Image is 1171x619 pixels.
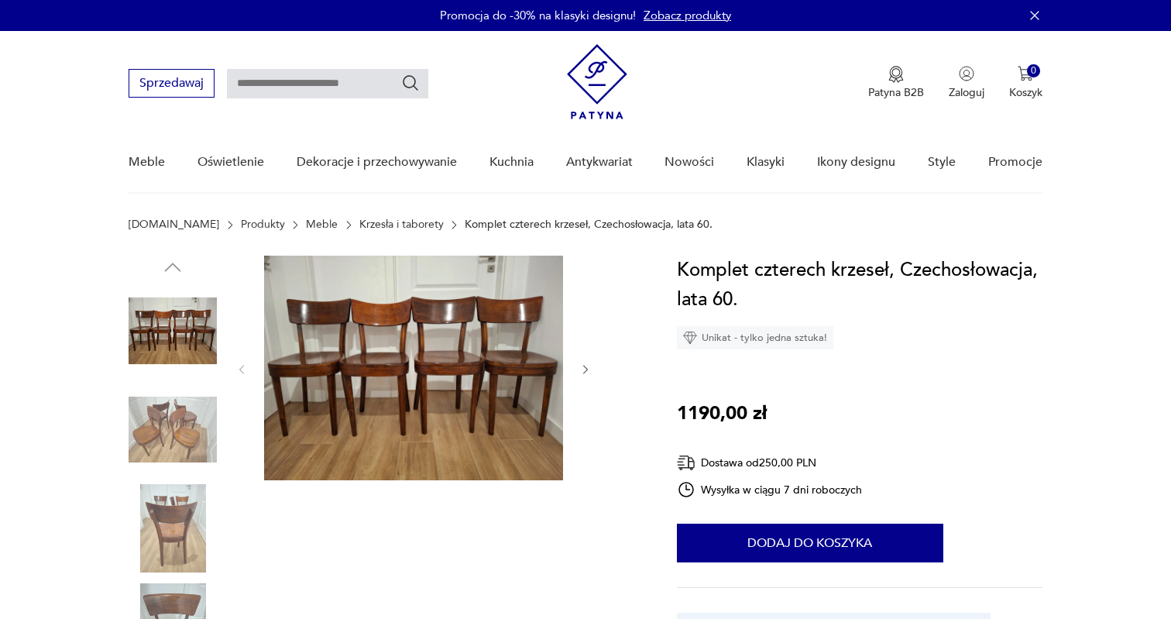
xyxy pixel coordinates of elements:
button: Sprzedawaj [129,69,215,98]
p: Zaloguj [949,85,984,100]
img: Zdjęcie produktu Komplet czterech krzeseł, Czechosłowacja, lata 60. [264,256,563,480]
img: Zdjęcie produktu Komplet czterech krzeseł, Czechosłowacja, lata 60. [129,287,217,375]
img: Zdjęcie produktu Komplet czterech krzeseł, Czechosłowacja, lata 60. [129,484,217,573]
img: Zdjęcie produktu Komplet czterech krzeseł, Czechosłowacja, lata 60. [129,386,217,474]
div: 0 [1027,64,1040,77]
h1: Komplet czterech krzeseł, Czechosłowacja, lata 60. [677,256,1042,315]
a: Nowości [664,132,714,192]
a: Ikona medaluPatyna B2B [868,66,924,100]
button: Patyna B2B [868,66,924,100]
a: Ikony designu [817,132,895,192]
a: Kuchnia [489,132,534,192]
div: Unikat - tylko jedna sztuka! [677,326,833,349]
button: Dodaj do koszyka [677,524,943,562]
p: Patyna B2B [868,85,924,100]
a: Sprzedawaj [129,79,215,90]
a: Zobacz produkty [644,8,731,23]
a: [DOMAIN_NAME] [129,218,219,231]
div: Wysyłka w ciągu 7 dni roboczych [677,480,863,499]
a: Dekoracje i przechowywanie [297,132,457,192]
a: Klasyki [747,132,785,192]
img: Ikona medalu [888,66,904,83]
a: Meble [306,218,338,231]
div: Dostawa od 250,00 PLN [677,453,863,473]
img: Ikona koszyka [1018,66,1033,81]
a: Oświetlenie [197,132,264,192]
button: Szukaj [401,74,420,92]
img: Patyna - sklep z meblami i dekoracjami vintage [567,44,627,119]
a: Meble [129,132,165,192]
img: Ikonka użytkownika [959,66,974,81]
a: Antykwariat [566,132,633,192]
p: Koszyk [1009,85,1042,100]
a: Promocje [988,132,1042,192]
p: Promocja do -30% na klasyki designu! [440,8,636,23]
a: Style [928,132,956,192]
a: Krzesła i taborety [359,218,444,231]
img: Ikona diamentu [683,331,697,345]
button: 0Koszyk [1009,66,1042,100]
p: Komplet czterech krzeseł, Czechosłowacja, lata 60. [465,218,713,231]
p: 1190,00 zł [677,399,767,428]
img: Ikona dostawy [677,453,695,473]
a: Produkty [241,218,285,231]
button: Zaloguj [949,66,984,100]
